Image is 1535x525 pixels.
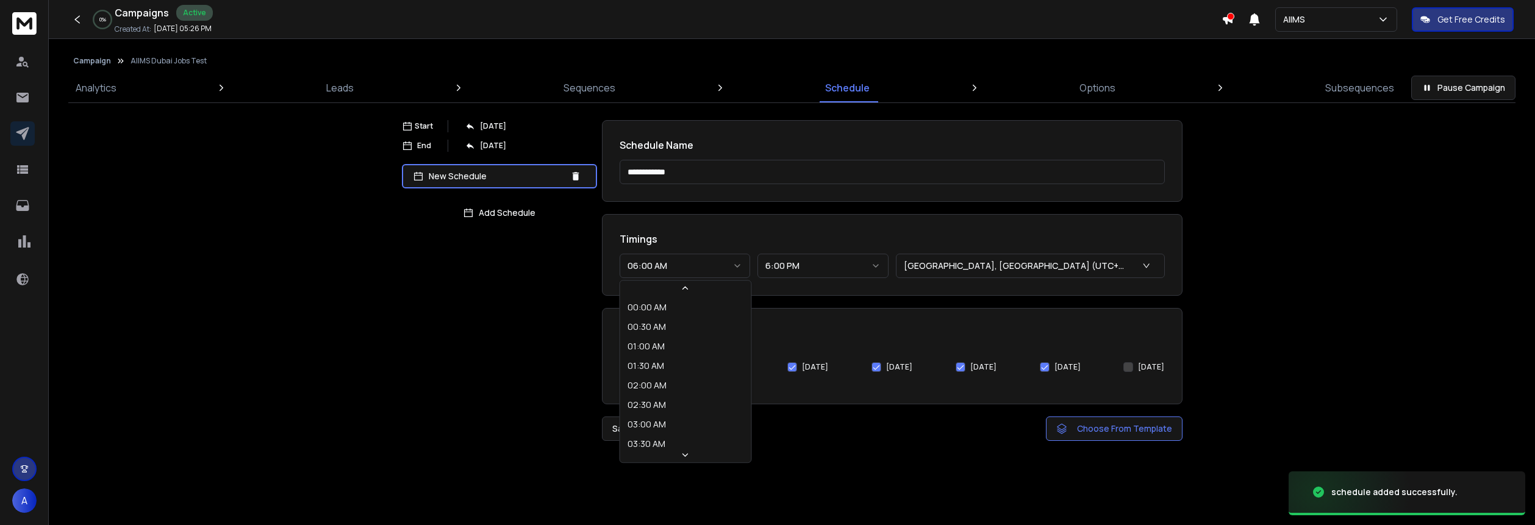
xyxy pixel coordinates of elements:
p: 0 % [99,16,106,23]
div: 02:30 AM [628,399,666,411]
label: [DATE] [802,362,828,372]
button: Save asTemplate [602,416,693,441]
div: 03:00 AM [628,418,666,430]
label: [DATE] [970,362,996,372]
button: Campaign [73,56,111,66]
div: 00:30 AM [628,321,666,333]
span: Choose From Template [1077,423,1172,435]
button: Add Schedule [402,201,597,225]
div: 02:00 AM [628,379,667,391]
p: New Schedule [429,170,565,182]
label: [DATE] [1054,362,1081,372]
p: [DATE] [480,121,506,131]
h1: Timings [620,232,1165,246]
div: 03:30 AM [628,438,665,450]
button: 6:00 PM [757,254,889,278]
button: Pause Campaign [1411,76,1515,100]
p: Created At: [115,24,151,34]
h1: Campaigns [115,5,169,20]
p: Schedule [825,80,870,95]
p: [DATE] [480,141,506,151]
p: Options [1079,80,1115,95]
h1: Schedule Name [620,138,1165,152]
p: [GEOGRAPHIC_DATA], [GEOGRAPHIC_DATA] (UTC+4:00) [904,260,1132,272]
p: [DATE] 05:26 PM [154,24,212,34]
p: Get Free Credits [1437,13,1505,26]
p: AIIMS [1283,13,1310,26]
p: End [417,141,431,151]
div: Active [176,5,213,21]
div: 01:30 AM [628,360,664,372]
div: 00:00 AM [628,301,667,313]
h1: Days [620,326,1165,340]
button: 06:00 AM [620,254,751,278]
p: Start [415,121,433,131]
p: AIIMS Dubai Jobs Test [131,56,207,66]
span: A [12,488,37,513]
p: Leads [326,80,354,95]
label: [DATE] [886,362,912,372]
p: Sequences [564,80,615,95]
p: Subsequences [1325,80,1394,95]
label: [DATE] [1138,362,1164,372]
div: 01:00 AM [628,340,665,352]
p: Analytics [76,80,116,95]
